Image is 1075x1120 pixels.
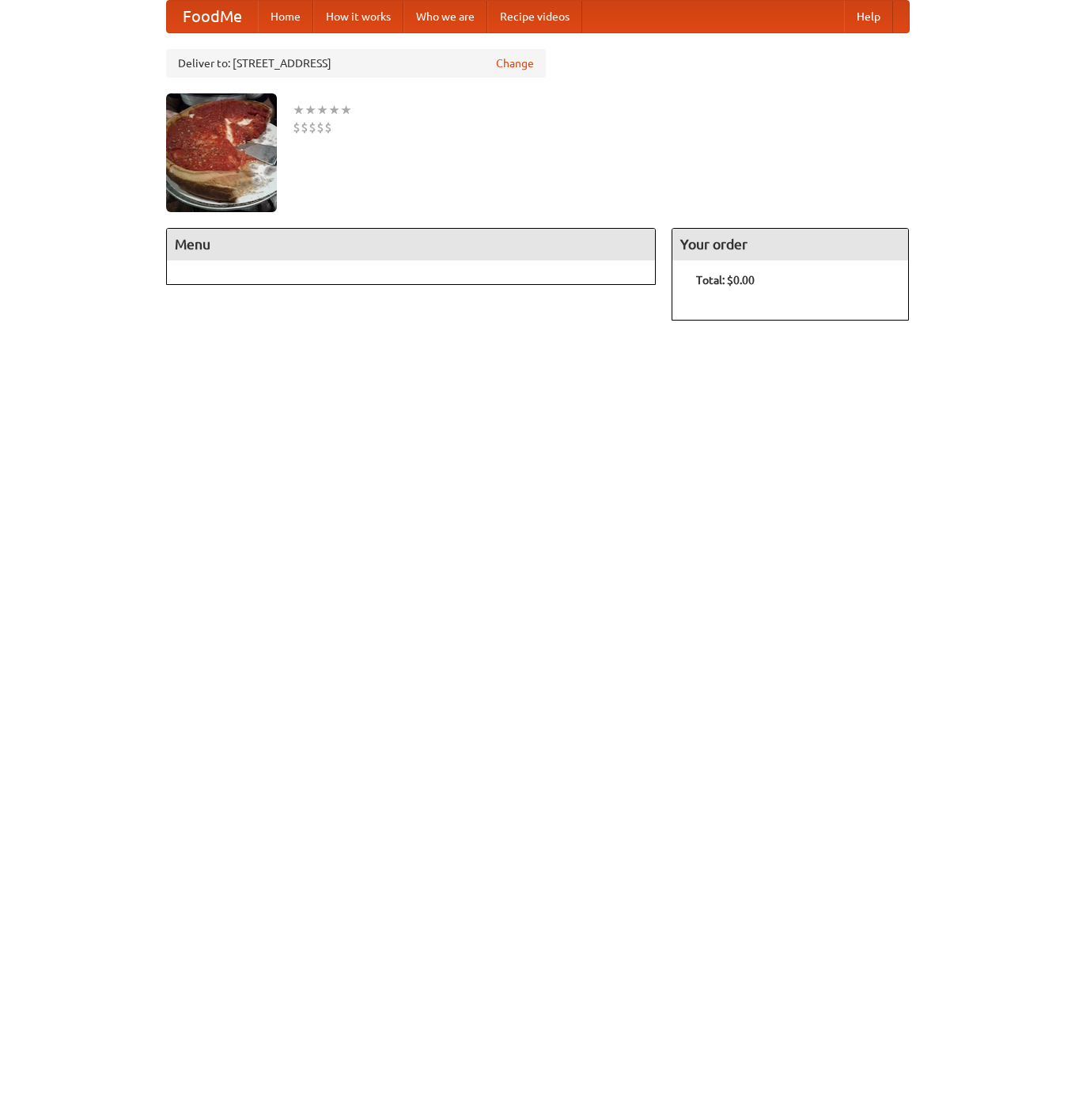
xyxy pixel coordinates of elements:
img: angular.jpg [166,93,277,212]
li: $ [324,119,332,136]
li: $ [301,119,308,136]
li: ★ [316,101,328,119]
li: ★ [340,101,352,119]
a: Home [258,1,313,32]
a: Help [844,1,893,32]
li: $ [316,119,324,136]
a: Recipe videos [487,1,582,32]
a: How it works [313,1,403,32]
a: FoodMe [167,1,258,32]
h4: Your order [672,229,908,260]
div: Deliver to: [STREET_ADDRESS] [166,49,546,78]
h4: Menu [167,229,656,260]
li: ★ [328,101,340,119]
a: Change [496,55,534,71]
li: ★ [305,101,316,119]
b: Total: $0.00 [696,274,755,287]
a: Who we are [403,1,487,32]
li: $ [308,119,316,136]
li: $ [293,119,301,136]
li: ★ [293,101,305,119]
